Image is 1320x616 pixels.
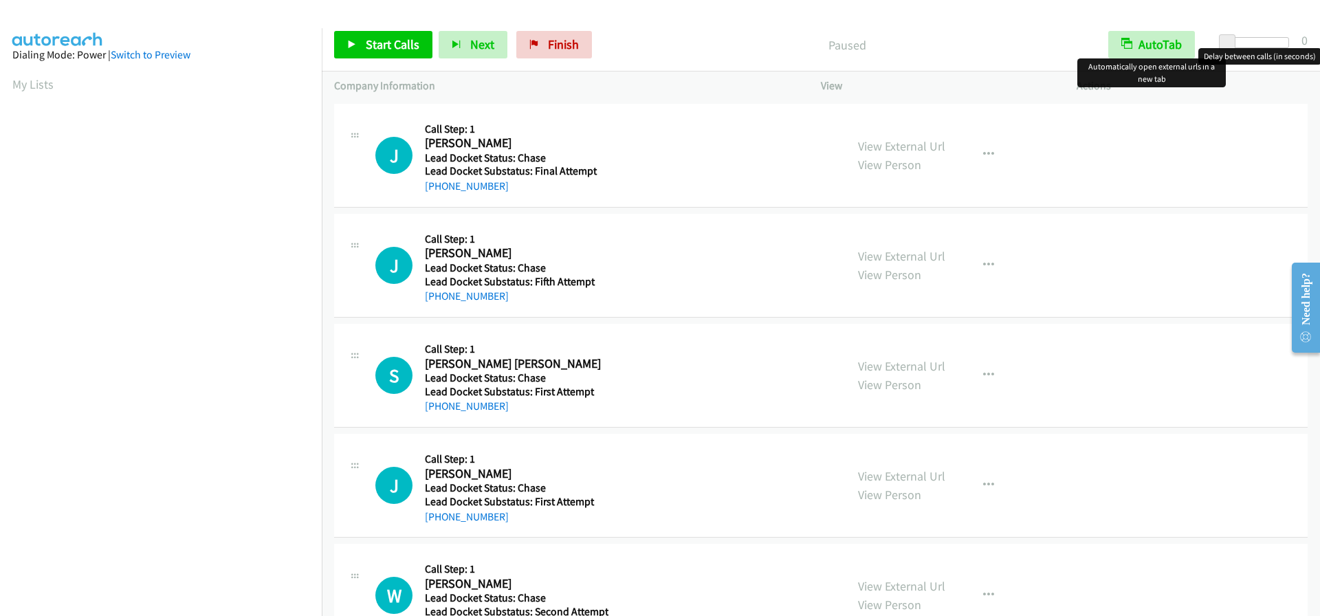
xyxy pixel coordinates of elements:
[425,591,608,605] h5: Lead Docket Status: Chase
[425,510,509,523] a: [PHONE_NUMBER]
[425,289,509,302] a: [PHONE_NUMBER]
[1108,31,1195,58] button: AutoTab
[425,151,604,165] h5: Lead Docket Status: Chase
[858,267,921,283] a: View Person
[548,36,579,52] span: Finish
[375,357,412,394] h1: S
[858,248,945,264] a: View External Url
[425,371,604,385] h5: Lead Docket Status: Chase
[12,76,54,92] a: My Lists
[111,48,190,61] a: Switch to Preview
[858,578,945,594] a: View External Url
[858,358,945,374] a: View External Url
[858,597,921,613] a: View Person
[858,468,945,484] a: View External Url
[1280,253,1320,362] iframe: Resource Center
[375,577,412,614] div: The call is yet to be attempted
[375,247,412,284] h1: J
[858,157,921,173] a: View Person
[375,137,412,174] div: The call is yet to be attempted
[439,31,507,58] button: Next
[821,78,1052,94] p: View
[425,135,604,151] h2: [PERSON_NAME]
[610,36,1083,54] p: Paused
[425,164,604,178] h5: Lead Docket Substatus: Final Attempt
[425,261,604,275] h5: Lead Docket Status: Chase
[1077,58,1226,87] div: Automatically open external urls in a new tab
[425,385,604,399] h5: Lead Docket Substatus: First Attempt
[1301,31,1308,49] div: 0
[375,577,412,614] h1: W
[425,356,604,372] h2: [PERSON_NAME] [PERSON_NAME]
[425,122,604,136] h5: Call Step: 1
[425,481,604,495] h5: Lead Docket Status: Chase
[425,562,608,576] h5: Call Step: 1
[1077,78,1308,94] p: Actions
[12,47,309,63] div: Dialing Mode: Power |
[375,247,412,284] div: The call is yet to be attempted
[375,467,412,504] div: The call is yet to be attempted
[516,31,592,58] a: Finish
[425,342,604,356] h5: Call Step: 1
[858,138,945,154] a: View External Url
[375,137,412,174] h1: J
[425,576,604,592] h2: [PERSON_NAME]
[425,399,509,412] a: [PHONE_NUMBER]
[425,275,604,289] h5: Lead Docket Substatus: Fifth Attempt
[366,36,419,52] span: Start Calls
[470,36,494,52] span: Next
[425,179,509,192] a: [PHONE_NUMBER]
[334,78,796,94] p: Company Information
[425,245,604,261] h2: [PERSON_NAME]
[334,31,432,58] a: Start Calls
[425,466,604,482] h2: [PERSON_NAME]
[425,232,604,246] h5: Call Step: 1
[375,357,412,394] div: The call is yet to be attempted
[375,467,412,504] h1: J
[858,377,921,393] a: View Person
[858,487,921,503] a: View Person
[425,452,604,466] h5: Call Step: 1
[425,495,604,509] h5: Lead Docket Substatus: First Attempt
